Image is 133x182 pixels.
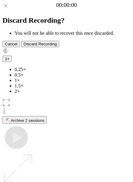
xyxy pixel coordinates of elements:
button: Cancel [2,41,20,47]
a: 00:00:00 [56,2,77,8]
div: Archive 2 sessions [5,117,44,123]
li: 2× [15,89,131,94]
button: Archive 2 sessions [2,116,47,124]
li: 0.25× [15,67,131,72]
li: 1.5× [15,83,131,89]
li: 0.5× [15,72,131,78]
li: You will not be able to recover this once discarded. [15,31,131,36]
button: 1× [2,56,12,62]
span: 1 [5,57,7,61]
h2: Discard Recording? [2,16,131,24]
button: Discard Recording [21,41,60,47]
li: 1× [15,78,131,83]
